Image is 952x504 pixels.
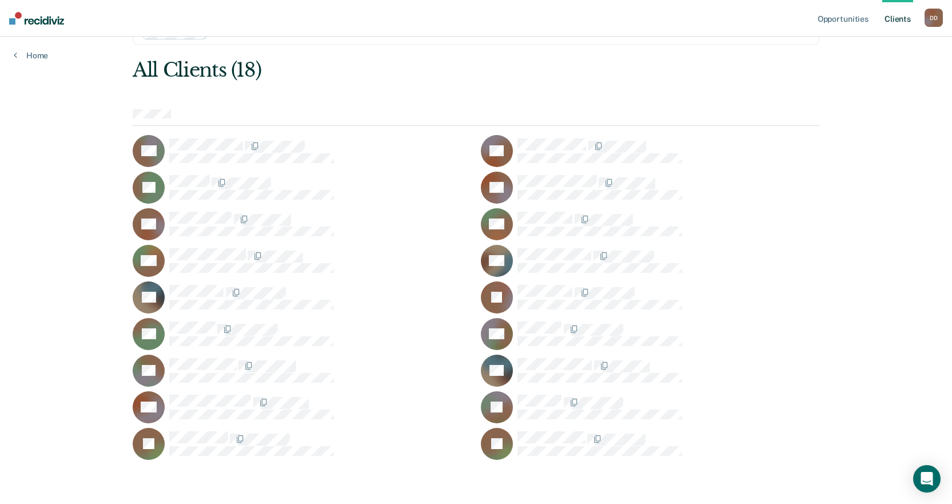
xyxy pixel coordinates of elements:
div: D D [925,9,943,27]
a: Home [14,50,48,61]
button: DD [925,9,943,27]
div: All Clients (18) [133,58,682,82]
div: Open Intercom Messenger [913,465,941,493]
img: Recidiviz [9,12,64,25]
